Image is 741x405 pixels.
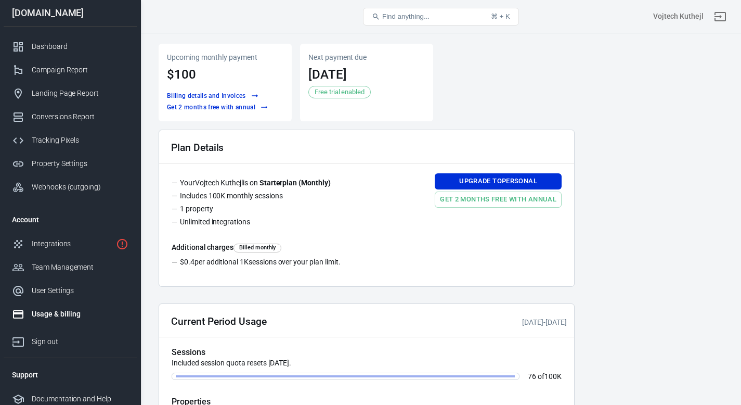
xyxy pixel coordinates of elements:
[164,91,261,102] button: Billing details and Invoices
[32,238,112,249] div: Integrations
[4,326,137,353] a: Sign out
[172,347,562,358] h5: Sessions
[167,67,196,82] span: $100
[4,362,137,387] li: Support
[172,178,339,191] li: Your Vojtech Kuthejl is on
[171,316,267,327] h2: Current Period Usage
[4,58,137,82] a: Campaign Report
[544,372,562,381] span: 100K
[382,12,430,20] span: Find anything...
[172,242,562,252] h6: Additional charges
[172,204,339,217] li: 1 property
[4,82,137,105] a: Landing Page Report
[4,105,137,129] a: Conversions Report
[32,336,128,347] div: Sign out
[32,394,128,404] div: Documentation and Help
[311,87,368,97] span: Free trial enabled
[116,238,128,250] svg: 2 networks not verified yet
[240,258,249,266] span: 1K
[164,102,270,113] a: Get 2 months free with annual
[171,142,224,153] h2: Plan Details
[172,191,339,204] li: Includes 100K monthly sessions
[4,129,137,152] a: Tracking Pixels
[172,358,562,369] p: Included session quota resets [DATE].
[308,52,425,63] p: Next payment due
[180,258,194,266] span: $0.4
[32,41,128,52] div: Dashboard
[435,173,562,189] a: Upgrade toPersonal
[32,158,128,169] div: Property Settings
[4,35,137,58] a: Dashboard
[32,309,128,320] div: Usage & billing
[4,302,137,326] a: Usage & billing
[4,175,137,199] a: Webhooks (outgoing)
[237,244,278,252] span: Billed monthly
[32,88,128,99] div: Landing Page Report
[308,67,347,82] time: 2025-09-01T14:10:31+02:00
[522,318,566,326] span: -
[32,182,128,193] div: Webhooks (outgoing)
[4,279,137,302] a: User Settings
[545,318,567,326] time: 2025-09-01T14:10:31+02:00
[4,232,137,256] a: Integrations
[4,256,137,279] a: Team Management
[32,65,128,75] div: Campaign Report
[528,373,562,380] p: of
[4,8,137,18] div: [DOMAIN_NAME]
[172,257,562,270] li: per additional sessions over your plan limit.
[528,372,536,381] span: 76
[4,152,137,175] a: Property Settings
[4,207,137,232] li: Account
[172,217,339,230] li: Unlimited integrations
[32,135,128,146] div: Tracking Pixels
[653,11,704,22] div: Account id: xaWMdHFr
[32,285,128,296] div: User Settings
[259,179,331,187] strong: Starter plan ( Monthly )
[363,8,519,26] button: Find anything...⌘ + K
[522,318,543,326] time: 2025-08-18T13:31:14+02:00
[167,52,283,63] p: Upcoming monthly payment
[491,12,510,20] div: ⌘ + K
[32,111,128,122] div: Conversions Report
[32,262,128,273] div: Team Management
[708,4,733,29] a: Sign out
[435,192,562,208] a: Get 2 months free with annual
